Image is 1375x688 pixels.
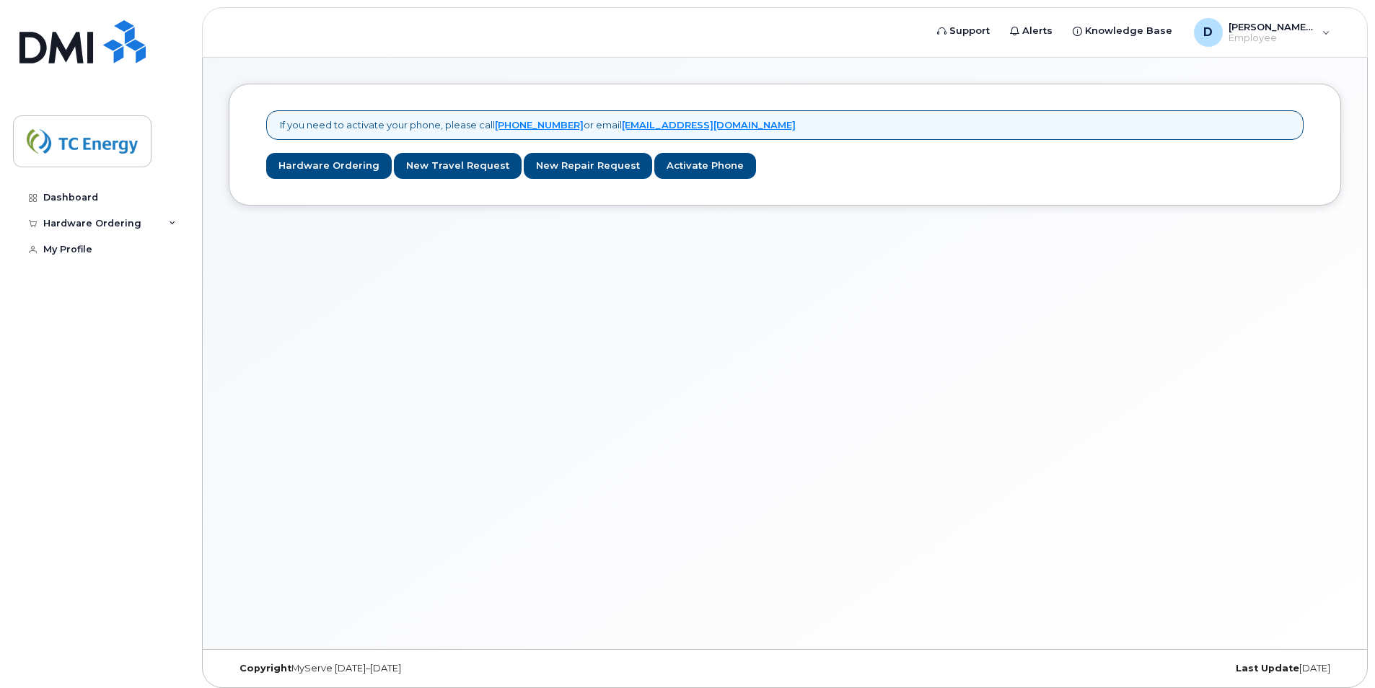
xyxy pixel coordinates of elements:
a: New Repair Request [524,153,652,180]
a: [PHONE_NUMBER] [495,119,584,131]
a: Hardware Ordering [266,153,392,180]
p: If you need to activate your phone, please call or email [280,118,796,132]
div: MyServe [DATE]–[DATE] [229,663,599,674]
a: [EMAIL_ADDRESS][DOMAIN_NAME] [622,119,796,131]
div: [DATE] [970,663,1341,674]
strong: Copyright [240,663,291,674]
strong: Last Update [1236,663,1299,674]
a: Activate Phone [654,153,756,180]
a: New Travel Request [394,153,522,180]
